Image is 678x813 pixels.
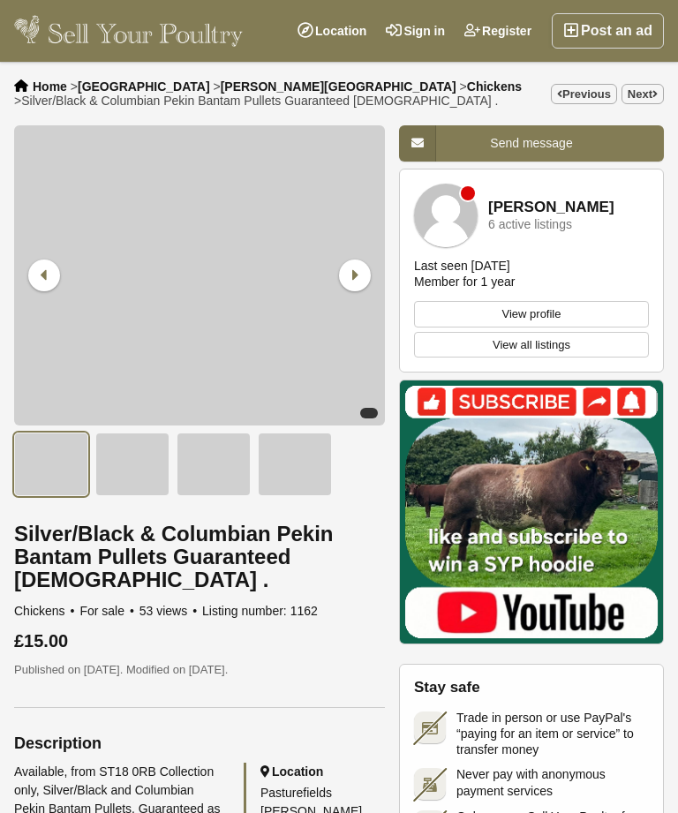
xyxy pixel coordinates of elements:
img: Carol Connor [414,184,478,247]
span: Send message [490,136,572,150]
a: Sign in [376,13,455,49]
a: Previous [551,84,617,104]
span: Listing number: 1162 [202,604,318,618]
a: Chickens [467,79,522,94]
li: > [14,94,498,108]
div: Member is offline [461,186,475,200]
span: Chickens [14,604,77,618]
h2: Location [260,763,385,780]
li: > [213,79,456,94]
a: Location [288,13,376,49]
h2: Stay safe [414,679,649,696]
li: > [71,79,210,94]
span: Trade in person or use PayPal's “paying for an item or service” to transfer money [456,710,649,758]
img: Silver/Black & Columbian Pekin Bantam Pullets Guaranteed Female . - 3 [177,433,251,496]
span: Never pay with anonymous payment services [456,766,649,798]
li: > [460,79,522,94]
img: Silver/Black & Columbian Pekin Bantam Pullets Guaranteed Female . - 2 [95,433,169,496]
div: 6 active listings [488,218,572,231]
span: For sale [79,604,135,618]
img: Mat Atkinson Farming YouTube Channel [399,380,664,644]
span: Silver/Black & Columbian Pekin Bantam Pullets Guaranteed [DEMOGRAPHIC_DATA] . [21,94,498,108]
a: View profile [414,301,649,327]
a: Register [455,13,541,49]
span: 53 views [139,604,199,618]
h1: Silver/Black & Columbian Pekin Bantam Pullets Guaranteed [DEMOGRAPHIC_DATA] . [14,523,385,591]
a: Home [33,79,67,94]
a: Next [621,84,664,104]
img: Silver/Black & Columbian Pekin Bantam Pullets Guaranteed Female . - 4 [258,433,332,496]
a: Send message [399,125,664,162]
h2: Description [14,734,385,752]
a: [GEOGRAPHIC_DATA] [78,79,210,94]
p: Published on [DATE]. Modified on [DATE]. [14,661,385,679]
a: Post an ad [552,13,664,49]
a: [PERSON_NAME] [488,199,614,216]
div: £15.00 [14,631,385,651]
a: [PERSON_NAME][GEOGRAPHIC_DATA] [221,79,456,94]
img: Sell Your Poultry [14,13,243,49]
a: View all listings [414,332,649,358]
div: Member for 1 year [414,274,515,290]
img: Silver/Black & Columbian Pekin Bantam Pullets Guaranteed Female . - 1/4 [14,125,385,425]
div: Last seen [DATE] [414,258,510,274]
img: Silver/Black & Columbian Pekin Bantam Pullets Guaranteed Female . - 1 [14,433,88,496]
